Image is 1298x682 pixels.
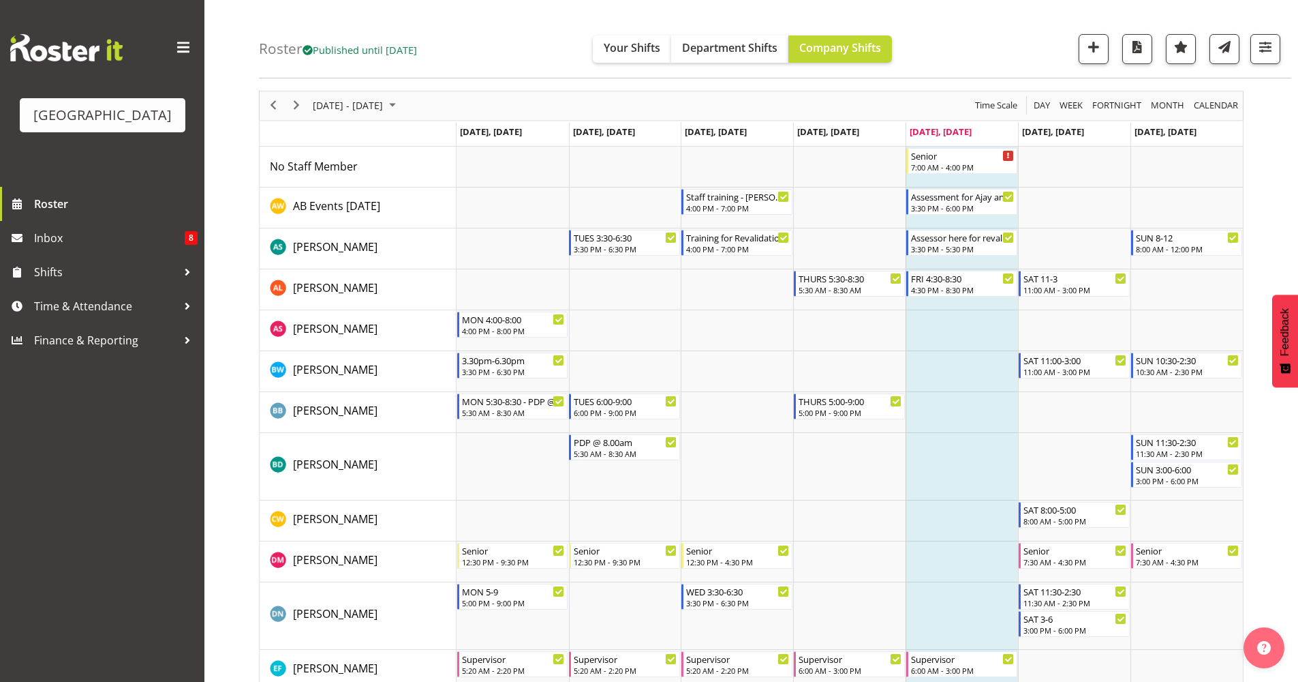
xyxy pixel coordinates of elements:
[293,198,380,214] a: AB Events [DATE]
[1272,295,1298,387] button: Feedback - Show survey
[681,584,792,610] div: Drew Nielsen"s event - WED 3:30-6:30 Begin From Wednesday, October 8, 2025 at 3:30:00 PM GMT+13:0...
[574,652,677,666] div: Supervisor
[799,40,881,55] span: Company Shifts
[1136,475,1239,486] div: 3:00 PM - 6:00 PM
[185,231,198,245] span: 8
[1019,271,1130,297] div: Alex Laverty"s event - SAT 11-3 Begin From Saturday, October 11, 2025 at 11:00:00 AM GMT+13:00 En...
[910,125,972,138] span: [DATE], [DATE]
[686,544,789,557] div: Senior
[906,189,1017,215] div: AB Events today"s event - Assessment for Ajay and Noah Begin From Friday, October 10, 2025 at 3:3...
[799,665,901,676] div: 6:00 AM - 3:00 PM
[1023,353,1126,367] div: SAT 11:00-3:00
[574,435,677,449] div: PDP @ 8.00am
[686,652,789,666] div: Supervisor
[462,312,565,326] div: MON 4:00-8:00
[1057,97,1085,114] button: Timeline Week
[462,407,565,418] div: 5:30 AM - 8:30 AM
[574,665,677,676] div: 5:20 AM - 2:20 PM
[33,105,172,125] div: [GEOGRAPHIC_DATA]
[34,262,177,282] span: Shifts
[686,231,789,244] div: Training for Revalidation with [PERSON_NAME]
[1136,366,1239,377] div: 10:30 AM - 2:30 PM
[574,407,677,418] div: 6:00 PM - 9:00 PM
[906,148,1017,174] div: No Staff Member"s event - Senior Begin From Friday, October 10, 2025 at 7:00:00 AM GMT+13:00 Ends...
[293,457,377,472] span: [PERSON_NAME]
[1019,353,1130,379] div: Ben Wyatt"s event - SAT 11:00-3:00 Begin From Saturday, October 11, 2025 at 11:00:00 AM GMT+13:00...
[574,544,677,557] div: Senior
[1091,97,1143,114] span: Fortnight
[260,310,457,351] td: Alex Sansom resource
[293,606,377,622] a: [PERSON_NAME]
[293,512,377,527] span: [PERSON_NAME]
[1019,584,1130,610] div: Drew Nielsen"s event - SAT 11:30-2:30 Begin From Saturday, October 11, 2025 at 11:30:00 AM GMT+13...
[260,188,457,228] td: AB Events today resource
[10,34,123,61] img: Rosterit website logo
[293,661,377,676] span: [PERSON_NAME]
[574,394,677,408] div: TUES 6:00-9:00
[293,660,377,677] a: [PERSON_NAME]
[906,651,1017,677] div: Earl Foran"s event - Supervisor Begin From Friday, October 10, 2025 at 6:00:00 AM GMT+13:00 Ends ...
[794,271,905,297] div: Alex Laverty"s event - THURS 5:30-8:30 Begin From Thursday, October 9, 2025 at 5:30:00 AM GMT+13:...
[1023,597,1126,608] div: 11:30 AM - 2:30 PM
[569,651,680,677] div: Earl Foran"s event - Supervisor Begin From Tuesday, October 7, 2025 at 5:20:00 AM GMT+13:00 Ends ...
[457,584,568,610] div: Drew Nielsen"s event - MON 5-9 Begin From Monday, October 6, 2025 at 5:00:00 PM GMT+13:00 Ends At...
[911,231,1014,244] div: Assessor here for revalidation
[1019,543,1130,569] div: Devon Morris-Brown"s event - Senior Begin From Saturday, October 11, 2025 at 7:30:00 AM GMT+13:00...
[457,312,568,338] div: Alex Sansom"s event - MON 4:00-8:00 Begin From Monday, October 6, 2025 at 4:00:00 PM GMT+13:00 En...
[1090,97,1144,114] button: Fortnight
[681,651,792,677] div: Earl Foran"s event - Supervisor Begin From Wednesday, October 8, 2025 at 5:20:00 AM GMT+13:00 End...
[260,392,457,433] td: Bradley Barton resource
[293,362,377,377] span: [PERSON_NAME]
[462,584,565,598] div: MON 5-9
[911,652,1014,666] div: Supervisor
[686,203,789,213] div: 4:00 PM - 7:00 PM
[260,351,457,392] td: Ben Wyatt resource
[671,35,788,63] button: Department Shifts
[682,40,777,55] span: Department Shifts
[797,125,859,138] span: [DATE], [DATE]
[569,394,680,419] div: Bradley Barton"s event - TUES 6:00-9:00 Begin From Tuesday, October 7, 2025 at 6:00:00 PM GMT+13:...
[293,403,377,418] span: [PERSON_NAME]
[911,203,1014,213] div: 3:30 PM - 6:00 PM
[788,35,892,63] button: Company Shifts
[799,394,901,408] div: THURS 5:00-9:00
[569,543,680,569] div: Devon Morris-Brown"s event - Senior Begin From Tuesday, October 7, 2025 at 12:30:00 PM GMT+13:00 ...
[1149,97,1187,114] button: Timeline Month
[462,544,565,557] div: Senior
[569,434,680,460] div: Braedyn Dykes"s event - PDP @ 8.00am Begin From Tuesday, October 7, 2025 at 5:30:00 AM GMT+13:00 ...
[1131,353,1242,379] div: Ben Wyatt"s event - SUN 10:30-2:30 Begin From Sunday, October 12, 2025 at 10:30:00 AM GMT+13:00 E...
[1023,271,1126,285] div: SAT 11-3
[293,321,377,336] span: [PERSON_NAME]
[799,284,901,295] div: 5:30 AM - 8:30 AM
[574,557,677,567] div: 12:30 PM - 9:30 PM
[1209,34,1239,64] button: Send a list of all shifts for the selected filtered period to all rostered employees.
[681,543,792,569] div: Devon Morris-Brown"s event - Senior Begin From Wednesday, October 8, 2025 at 12:30:00 PM GMT+13:0...
[260,228,457,269] td: Ajay Smith resource
[1136,544,1239,557] div: Senior
[293,606,377,621] span: [PERSON_NAME]
[911,665,1014,676] div: 6:00 AM - 3:00 PM
[593,35,671,63] button: Your Shifts
[973,97,1020,114] button: Time Scale
[34,330,177,351] span: Finance & Reporting
[1032,97,1053,114] button: Timeline Day
[260,147,457,188] td: No Staff Member resource
[308,91,404,120] div: October 06 - 12, 2025
[1023,625,1126,636] div: 3:00 PM - 6:00 PM
[462,665,565,676] div: 5:20 AM - 2:20 PM
[911,162,1014,173] div: 7:00 AM - 4:00 PM
[1131,543,1242,569] div: Devon Morris-Brown"s event - Senior Begin From Sunday, October 12, 2025 at 7:30:00 AM GMT+13:00 E...
[1032,97,1051,114] span: Day
[573,125,635,138] span: [DATE], [DATE]
[911,190,1014,203] div: Assessment for Ajay and [PERSON_NAME]
[1131,462,1242,488] div: Braedyn Dykes"s event - SUN 3:00-6:00 Begin From Sunday, October 12, 2025 at 3:00:00 PM GMT+13:00...
[293,552,377,568] a: [PERSON_NAME]
[293,280,377,295] span: [PERSON_NAME]
[1058,97,1084,114] span: Week
[462,366,565,377] div: 3:30 PM - 6:30 PM
[1022,125,1084,138] span: [DATE], [DATE]
[1279,308,1291,356] span: Feedback
[293,280,377,296] a: [PERSON_NAME]
[686,557,789,567] div: 12:30 PM - 4:30 PM
[794,394,905,419] div: Bradley Barton"s event - THURS 5:00-9:00 Begin From Thursday, October 9, 2025 at 5:00:00 PM GMT+1...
